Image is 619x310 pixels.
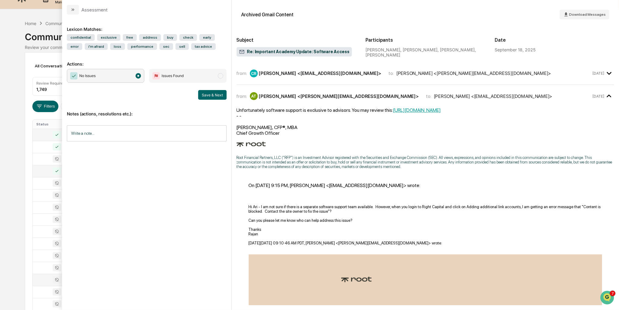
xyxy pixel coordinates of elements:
iframe: Open customer support [600,290,616,306]
time: Sunday, September 14, 2025 at 6:37:29 PM [592,94,604,98]
button: Start new chat [103,48,110,55]
div: 🗄️ [44,124,49,129]
img: Jack Rasmussen [6,76,16,86]
span: - - [237,113,242,119]
button: Save & Next [198,90,227,100]
th: Status [33,120,75,129]
img: Flag [152,72,160,79]
img: 1746055101610-c473b297-6a78-478c-a979-82029cc54cd1 [6,46,17,57]
a: 🔎Data Lookup [4,132,41,143]
img: AIorK4zxOug7uH9fKHn1SGDnKGuJ7U-76ITpUm7WYnvB8DZzl-MieYRLVwojlRhs5qD2d86WXCnkmZU [237,142,266,147]
div: 🖐️ [6,124,11,129]
button: Body Text or Content:Right Capital [61,101,135,112]
span: Pylon [60,150,73,154]
span: sell [175,43,189,50]
span: [PERSON_NAME] [19,98,49,103]
blockquote: On [DATE] 9:15 PM, [PERSON_NAME] <[EMAIL_ADDRESS][DOMAIN_NAME]> wrote: [249,182,602,194]
span: to: [388,70,394,76]
span: • [50,82,52,87]
p: How can we help? [6,12,110,22]
div: Assessment [81,7,108,13]
span: Attestations [50,123,75,129]
span: Issues Found [162,73,184,79]
time: Saturday, September 13, 2025 at 12:15:07 AM [592,71,604,76]
span: Sep 11 [54,98,66,103]
div: [PERSON_NAME] <[PERSON_NAME][EMAIL_ADDRESS][DOMAIN_NAME]> [396,70,551,76]
span: address [139,34,161,41]
div: [DATE][DATE] 09:10:46 AM PDT, [PERSON_NAME] <[PERSON_NAME][EMAIL_ADDRESS][DOMAIN_NAME]> wrote: [249,241,602,245]
div: Review your communication records across channels [25,45,594,50]
span: loss [110,43,125,50]
div: Home [25,21,36,26]
span: from: [237,93,247,99]
div: 🔎 [6,135,11,140]
span: Data Lookup [12,135,38,141]
div: [PERSON_NAME] <[PERSON_NAME][EMAIL_ADDRESS][DOMAIN_NAME]> [259,93,419,99]
span: [DATE] [54,82,66,87]
span: check [179,34,197,41]
h2: Participants [365,37,485,43]
div: CR [250,69,258,77]
img: 1746055101610-c473b297-6a78-478c-a979-82029cc54cd1 [12,82,17,87]
a: Powered byPylon [43,149,73,154]
div: Thanks [249,227,602,232]
span: [PERSON_NAME] [19,82,49,87]
button: Filters [32,101,59,112]
div: All Conversations [32,61,78,71]
div: Start new chat [27,46,99,52]
span: confidential [67,34,95,41]
span: Chief Growth Officer [237,130,280,136]
div: September 18, 2025 [495,47,535,52]
span: buy [163,34,177,41]
span: from: [237,70,247,76]
img: root-logo-dark [341,277,372,282]
div: 1,749 [36,87,47,92]
span: [PERSON_NAME], CFP®, MBA [237,124,298,130]
div: Review Required [36,81,65,86]
span: to: [426,93,431,99]
a: 🖐️Preclearance [4,121,41,132]
img: 8933085812038_c878075ebb4cc5468115_72.jpg [13,46,24,57]
p: Actions: [67,54,227,66]
p: Root Financial Partners, LLC (“RFP”) is an Investment Advisor registered with the Securities and ... [237,155,614,169]
span: sec [159,43,173,50]
a: [URL][DOMAIN_NAME] [393,107,441,113]
div: Lexicon Matches: [67,19,227,32]
span: early [199,34,215,41]
div: Can you please let me know who can help address this issue? [249,218,602,223]
span: • [50,98,52,103]
img: Alexandra Stickelman [6,92,16,102]
div: [PERSON_NAME] <[EMAIL_ADDRESS][DOMAIN_NAME]> [434,93,552,99]
p: Notes (actions, resolutions etc.): [67,104,227,116]
div: Past conversations [6,67,41,72]
span: No Issues [79,73,96,79]
span: free [123,34,137,41]
div: Archived Gmail Content [241,12,294,18]
div: Communications Archive [25,27,594,42]
div: [PERSON_NAME], [PERSON_NAME], [PERSON_NAME], [PERSON_NAME] [365,47,485,57]
img: Checkmark [70,72,77,79]
span: performance [127,43,157,50]
h2: Date [495,37,614,43]
div: Communications Archive [45,21,94,26]
span: i'm afraid [85,43,108,50]
button: See all [94,66,110,73]
span: error [67,43,82,50]
button: Download Messages [560,10,609,19]
span: exclusive [97,34,120,41]
h2: Subject [237,37,356,43]
span: tax advice [191,43,216,50]
div: We're available if you need us! [27,52,83,57]
span: Re: Important Academy Update: Software Access [239,49,349,55]
a: 🗄️Attestations [41,121,77,132]
div: Hi Ari - I am not sure if there is a separate software support team available. However, when you ... [249,205,602,214]
div: [PERSON_NAME] <[EMAIL_ADDRESS][DOMAIN_NAME]> [259,70,382,76]
span: Preclearance [12,123,39,129]
div: AT [250,92,258,100]
div: Rajan [249,232,602,236]
span: Download Messages [569,12,606,17]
